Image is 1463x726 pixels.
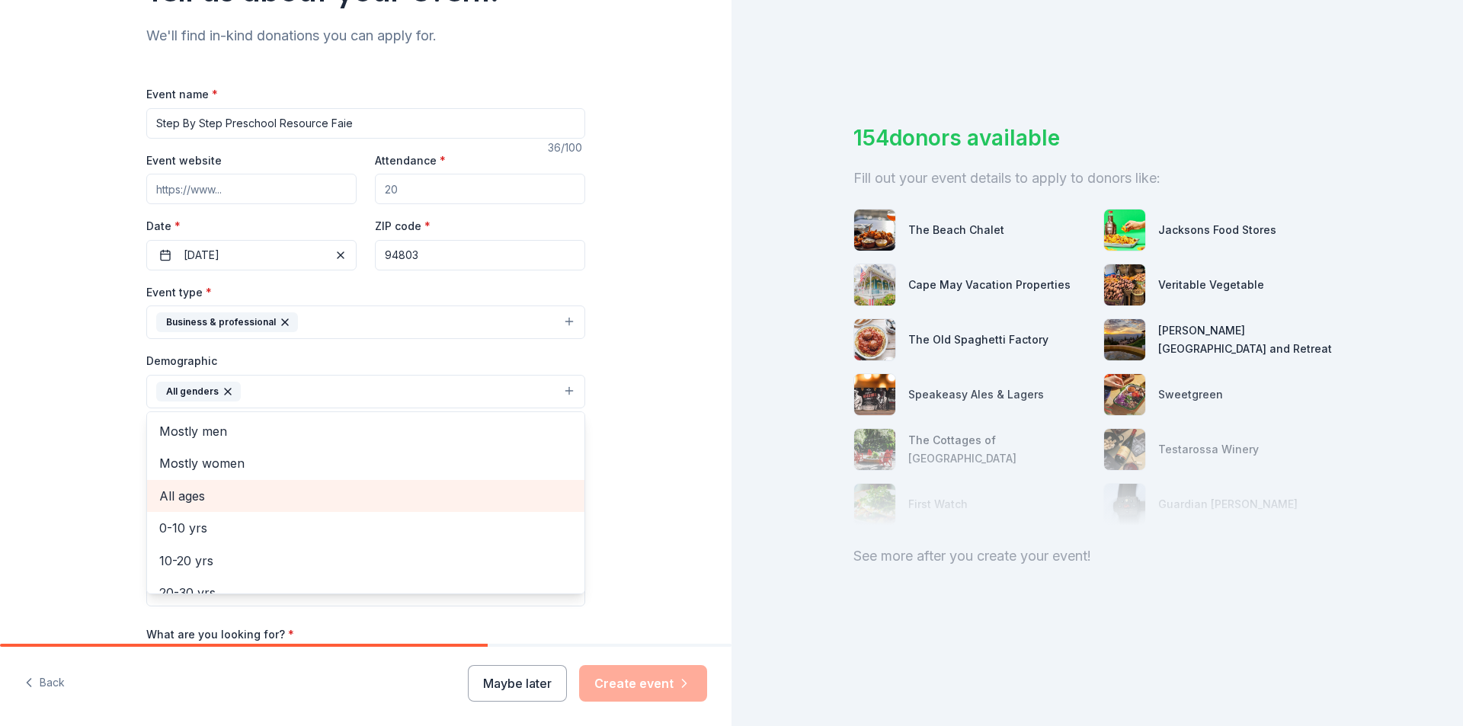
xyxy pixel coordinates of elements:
[146,411,585,594] div: All genders
[159,551,572,571] span: 10-20 yrs
[159,453,572,473] span: Mostly women
[159,421,572,441] span: Mostly men
[156,382,241,401] div: All genders
[159,486,572,506] span: All ages
[146,375,585,408] button: All genders
[159,518,572,538] span: 0-10 yrs
[159,583,572,603] span: 20-30 yrs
